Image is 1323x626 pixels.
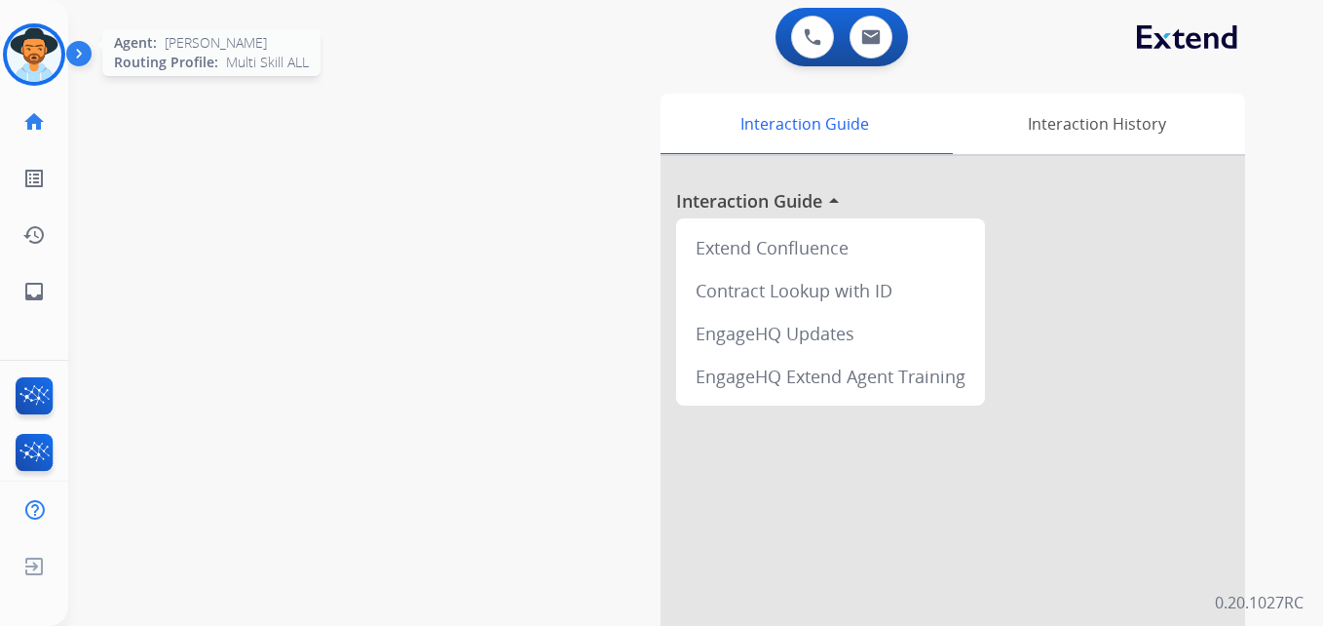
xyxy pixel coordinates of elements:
div: Extend Confluence [684,226,977,269]
span: Multi Skill ALL [226,53,309,72]
span: Agent: [114,33,157,53]
mat-icon: home [22,110,46,134]
div: Interaction History [948,94,1245,154]
div: EngageHQ Updates [684,312,977,355]
div: Contract Lookup with ID [684,269,977,312]
mat-icon: inbox [22,280,46,303]
span: [PERSON_NAME] [165,33,267,53]
div: Interaction Guide [661,94,948,154]
div: EngageHQ Extend Agent Training [684,355,977,398]
mat-icon: list_alt [22,167,46,190]
span: Routing Profile: [114,53,218,72]
p: 0.20.1027RC [1215,591,1304,614]
mat-icon: history [22,223,46,247]
img: avatar [7,27,61,82]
